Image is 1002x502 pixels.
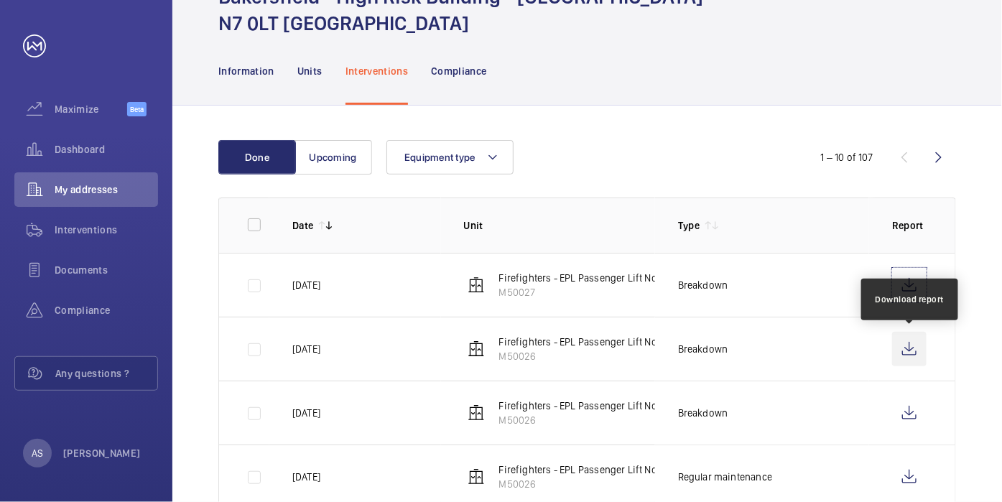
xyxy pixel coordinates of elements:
p: Breakdown [678,406,728,420]
p: AS [32,446,43,460]
span: Documents [55,263,158,277]
p: [DATE] [292,470,320,484]
p: [PERSON_NAME] [63,446,141,460]
p: Breakdown [678,278,728,292]
span: My addresses [55,182,158,197]
span: Beta [127,102,147,116]
p: Date [292,218,313,233]
button: Done [218,140,296,175]
p: Unit [464,218,655,233]
p: Firefighters - EPL Passenger Lift No 1 [499,335,664,349]
img: elevator.svg [468,276,485,294]
img: elevator.svg [468,340,485,358]
p: Firefighters - EPL Passenger Lift No 1 [499,399,664,413]
p: Breakdown [678,342,728,356]
p: Compliance [431,64,487,78]
img: elevator.svg [468,468,485,485]
p: Interventions [345,64,409,78]
span: Equipment type [404,152,476,163]
button: Equipment type [386,140,514,175]
p: M50026 [499,477,664,491]
span: Dashboard [55,142,158,157]
button: Upcoming [294,140,372,175]
span: Any questions ? [55,366,157,381]
p: Type [678,218,700,233]
div: Download report [876,293,945,306]
p: Regular maintenance [678,470,772,484]
p: [DATE] [292,278,320,292]
p: [DATE] [292,406,320,420]
span: Maximize [55,102,127,116]
p: M50026 [499,349,664,363]
p: Firefighters - EPL Passenger Lift No 1 [499,463,664,477]
p: M50026 [499,413,664,427]
p: Information [218,64,274,78]
div: 1 – 10 of 107 [821,150,873,164]
p: Report [892,218,927,233]
span: Compliance [55,303,158,317]
span: Interventions [55,223,158,237]
img: elevator.svg [468,404,485,422]
p: Firefighters - EPL Passenger Lift No 2 [499,271,666,285]
p: Units [297,64,323,78]
p: [DATE] [292,342,320,356]
p: M50027 [499,285,666,299]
